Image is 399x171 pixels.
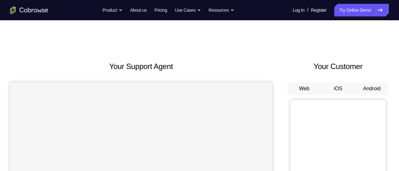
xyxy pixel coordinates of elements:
[10,6,48,14] a: Go to the home page
[307,6,308,14] span: /
[287,82,321,95] button: Web
[311,4,327,16] a: Register
[209,4,234,16] button: Resources
[10,61,272,72] h2: Your Support Agent
[321,82,355,95] button: iOS
[130,4,147,16] a: About us
[293,4,304,16] a: Log In
[154,4,167,16] a: Pricing
[355,82,389,95] button: Android
[287,61,389,72] h2: Your Customer
[103,4,123,16] button: Product
[334,4,389,16] a: Try Online Demo
[175,4,201,16] button: Use Cases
